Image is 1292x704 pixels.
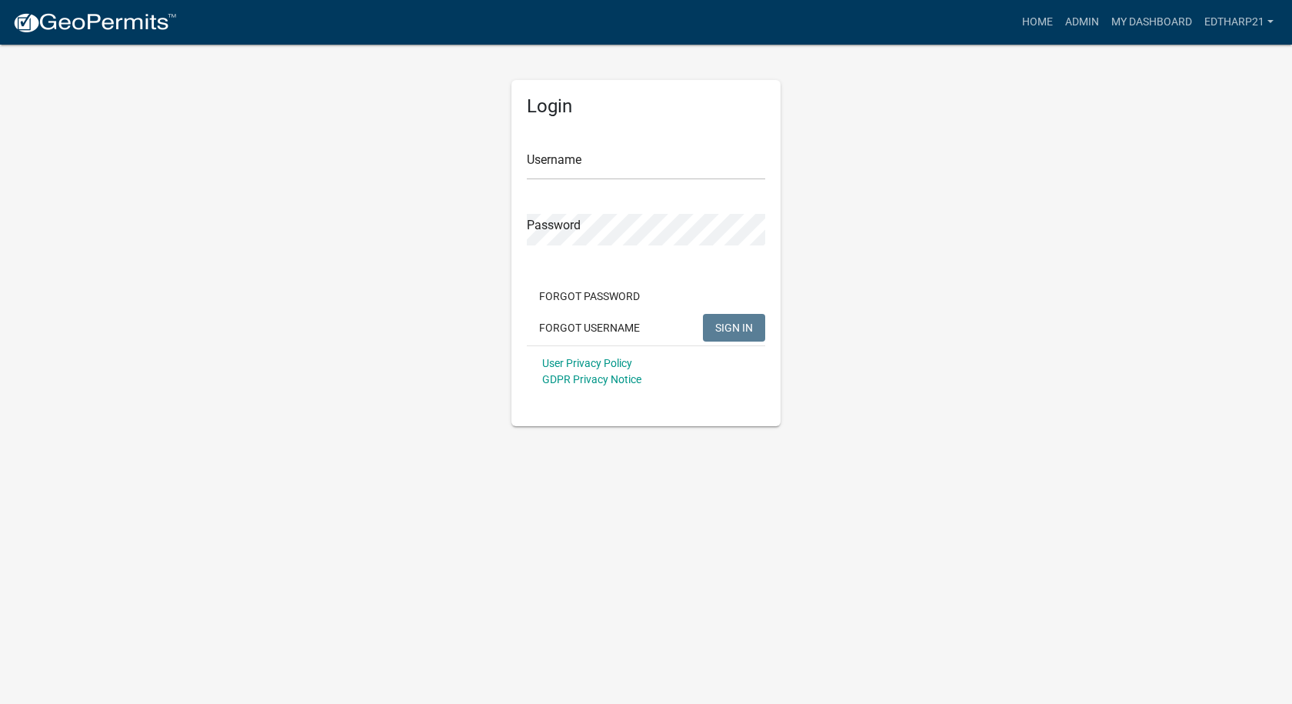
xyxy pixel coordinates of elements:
[1198,8,1280,37] a: EdTharp21
[703,314,765,342] button: SIGN IN
[542,373,641,385] a: GDPR Privacy Notice
[542,357,632,369] a: User Privacy Policy
[527,282,652,310] button: Forgot Password
[1105,8,1198,37] a: My Dashboard
[715,321,753,333] span: SIGN IN
[527,314,652,342] button: Forgot Username
[1059,8,1105,37] a: Admin
[1016,8,1059,37] a: Home
[527,95,765,118] h5: Login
